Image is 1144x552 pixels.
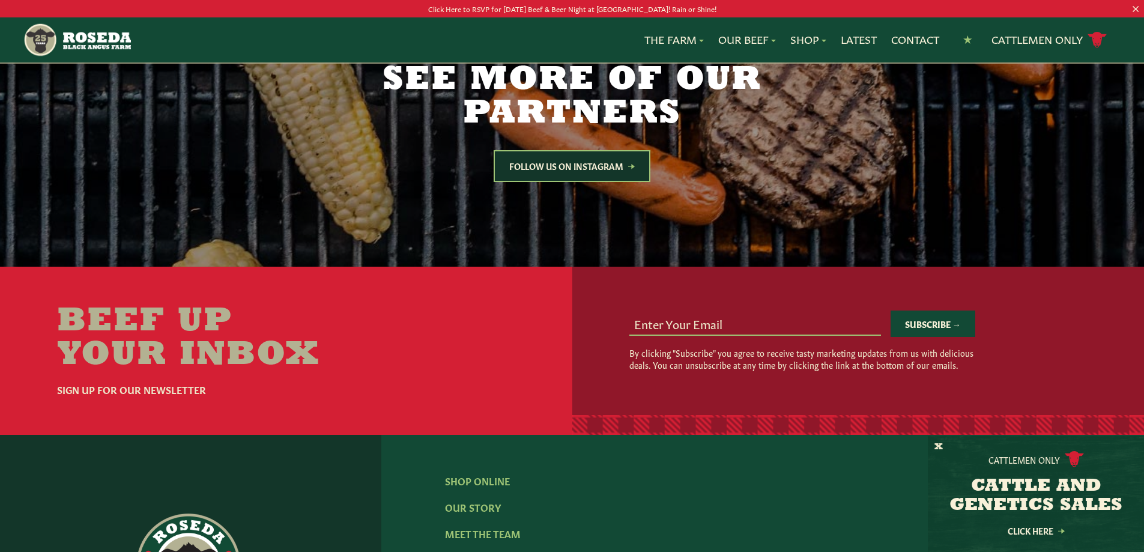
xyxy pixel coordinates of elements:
a: Click Here [982,527,1090,535]
h2: Beef Up Your Inbox [57,305,365,372]
p: By clicking "Subscribe" you agree to receive tasty marketing updates from us with delicious deals... [629,347,975,371]
button: X [934,441,943,453]
a: Our Story [445,500,501,514]
a: Follow Us on Instagram [494,150,650,182]
button: Subscribe → [891,311,975,337]
a: Shop [790,32,826,47]
a: Latest [841,32,877,47]
img: https://roseda.com/wp-content/uploads/2021/05/roseda-25-header.png [23,22,130,58]
p: Click Here to RSVP for [DATE] Beef & Beer Night at [GEOGRAPHIC_DATA]! Rain or Shine! [57,2,1087,15]
p: Cattlemen Only [988,453,1060,466]
nav: Main Navigation [23,17,1121,62]
a: Our Beef [718,32,776,47]
input: Enter Your Email [629,312,881,335]
a: Meet The Team [445,527,521,540]
img: cattle-icon.svg [1065,451,1084,467]
a: Contact [891,32,939,47]
h3: CATTLE AND GENETICS SALES [943,477,1129,515]
h6: Sign Up For Our Newsletter [57,382,365,396]
h2: See More of Our Partners [342,64,803,131]
a: Cattlemen Only [991,29,1107,50]
a: Shop Online [445,474,510,487]
a: The Farm [644,32,704,47]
